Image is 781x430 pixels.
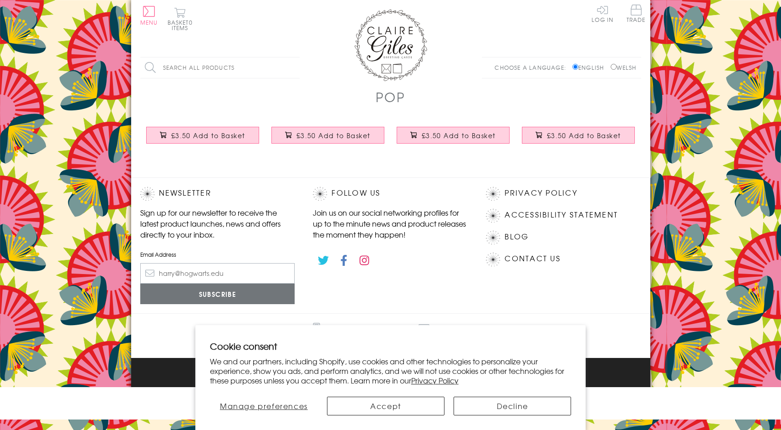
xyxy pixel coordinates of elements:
[140,6,158,25] button: Menu
[140,18,158,26] span: Menu
[495,63,571,72] p: Choose a language:
[313,187,468,201] h2: Follow Us
[611,64,617,70] input: Welsh
[296,131,371,140] span: £3.50 Add to Basket
[516,120,641,159] a: Father's Day Card, Happy Father's Day, Press for Beer £3.50 Add to Basket
[355,323,494,349] a: [EMAIL_ADDRESS][DOMAIN_NAME]
[572,64,578,70] input: English
[592,5,613,22] a: Log In
[327,397,444,415] button: Accept
[140,284,295,304] input: Subscribe
[505,253,560,265] a: Contact Us
[210,340,572,352] h2: Cookie consent
[505,231,529,243] a: Blog
[611,63,637,72] label: Welsh
[171,131,245,140] span: £3.50 Add to Basket
[172,18,193,32] span: 0 items
[271,127,384,144] button: £3.50 Add to Basket
[313,207,468,240] p: Join us on our social networking profiles for up to the minute news and product releases the mome...
[354,9,427,81] img: Claire Giles Greetings Cards
[265,120,391,159] a: Father's Day Card, Globe, Best Dad in the World £3.50 Add to Basket
[140,57,300,78] input: Search all products
[376,88,405,106] h1: POP
[140,120,265,159] a: Father's Day Card, Newspapers, Peace and Quiet and Newspapers £3.50 Add to Basket
[547,131,621,140] span: £3.50 Add to Basket
[210,357,572,385] p: We and our partners, including Shopify, use cookies and other technologies to personalize your ex...
[411,375,459,386] a: Privacy Policy
[627,5,646,22] span: Trade
[422,131,496,140] span: £3.50 Add to Basket
[168,7,193,31] button: Basket0 items
[220,400,308,411] span: Manage preferences
[454,397,571,415] button: Decline
[287,323,346,349] a: 0191 270 8191
[140,250,295,259] label: Email Address
[140,263,295,284] input: harry@hogwarts.edu
[140,187,295,201] h2: Newsletter
[146,127,259,144] button: £3.50 Add to Basket
[291,57,300,78] input: Search
[572,63,608,72] label: English
[505,209,618,221] a: Accessibility Statement
[140,207,295,240] p: Sign up for our newsletter to receive the latest product launches, news and offers directly to yo...
[522,127,635,144] button: £3.50 Add to Basket
[210,397,318,415] button: Manage preferences
[397,127,510,144] button: £3.50 Add to Basket
[391,120,516,159] a: Father's Day Card, Robot, I'm Glad You're My Dad £3.50 Add to Basket
[505,187,577,199] a: Privacy Policy
[627,5,646,24] a: Trade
